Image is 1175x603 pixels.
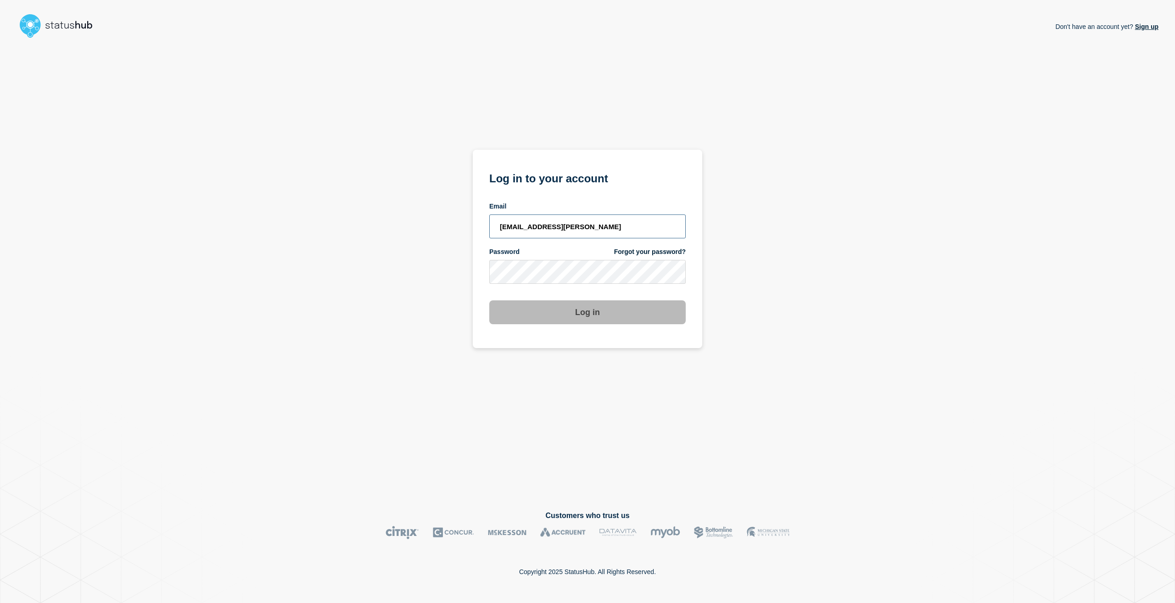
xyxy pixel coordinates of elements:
[694,526,733,539] img: Bottomline logo
[540,526,586,539] img: Accruent logo
[747,526,789,539] img: MSU logo
[650,526,680,539] img: myob logo
[599,526,637,539] img: DataVita logo
[1133,23,1158,30] a: Sign up
[614,248,686,256] a: Forgot your password?
[17,11,104,40] img: StatusHub logo
[489,300,686,324] button: Log in
[489,248,520,256] span: Password
[17,512,1158,520] h2: Customers who trust us
[488,526,526,539] img: McKesson logo
[489,260,686,284] input: password input
[489,169,686,186] h1: Log in to your account
[386,526,419,539] img: Citrix logo
[433,526,474,539] img: Concur logo
[519,568,656,575] p: Copyright 2025 StatusHub. All Rights Reserved.
[1055,16,1158,38] p: Don't have an account yet?
[489,202,506,211] span: Email
[489,214,686,238] input: email input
